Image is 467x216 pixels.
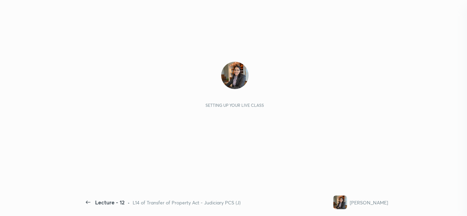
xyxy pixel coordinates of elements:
[205,103,264,108] div: Setting up your live class
[333,196,347,209] img: f8d22af1ab184ebab6c0401e38a227d9.jpg
[350,199,388,206] div: [PERSON_NAME]
[128,199,130,206] div: •
[95,198,125,206] div: Lecture - 12
[133,199,241,206] div: L14 of Transfer of Property Act - Judiciary PCS (J)
[221,62,249,89] img: f8d22af1ab184ebab6c0401e38a227d9.jpg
